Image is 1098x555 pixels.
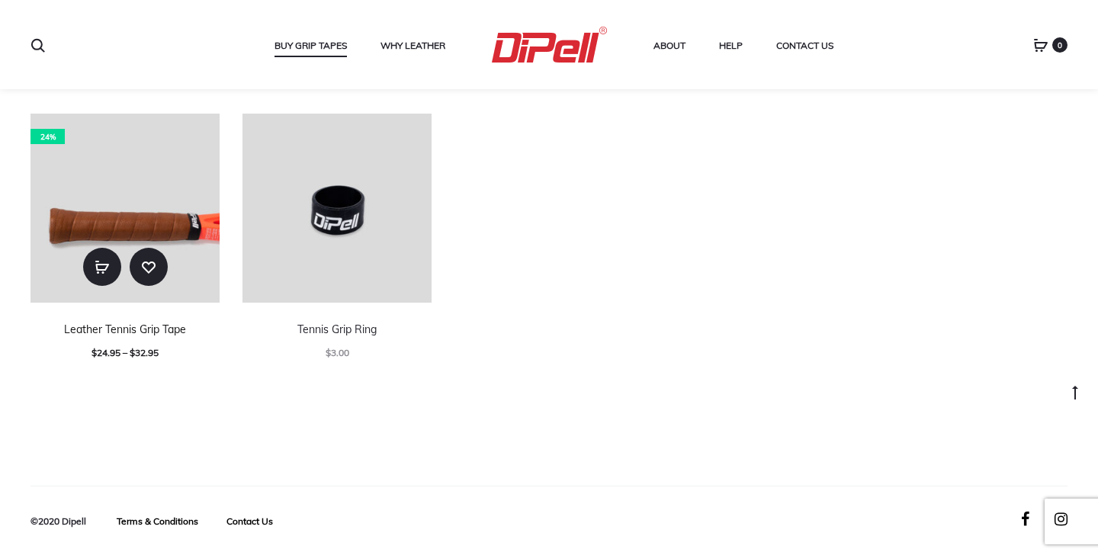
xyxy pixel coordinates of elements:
[719,36,743,56] a: Help
[123,347,127,358] span: –
[380,36,445,56] a: Why Leather
[226,515,273,527] a: Contact Us
[776,36,833,56] a: Contact Us
[83,248,121,286] a: Select options for “Leather Tennis Grip Tape”
[274,36,347,56] a: Buy Grip Tapes
[130,347,135,358] span: $
[1033,38,1048,52] a: 0
[64,322,186,336] a: Leather Tennis Grip Tape
[91,347,97,358] span: $
[30,114,220,303] a: 24%
[30,512,86,531] div: ©2020 Dipell
[326,347,349,358] span: 3.00
[653,36,685,56] a: About
[1052,37,1067,53] span: 0
[326,347,331,358] span: $
[91,347,120,358] span: 24.95
[297,322,377,336] a: Tennis Grip Ring
[130,347,159,358] span: 32.95
[117,515,198,527] a: Terms & Conditions
[130,248,168,286] a: Add to wishlist
[30,129,65,144] span: 24%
